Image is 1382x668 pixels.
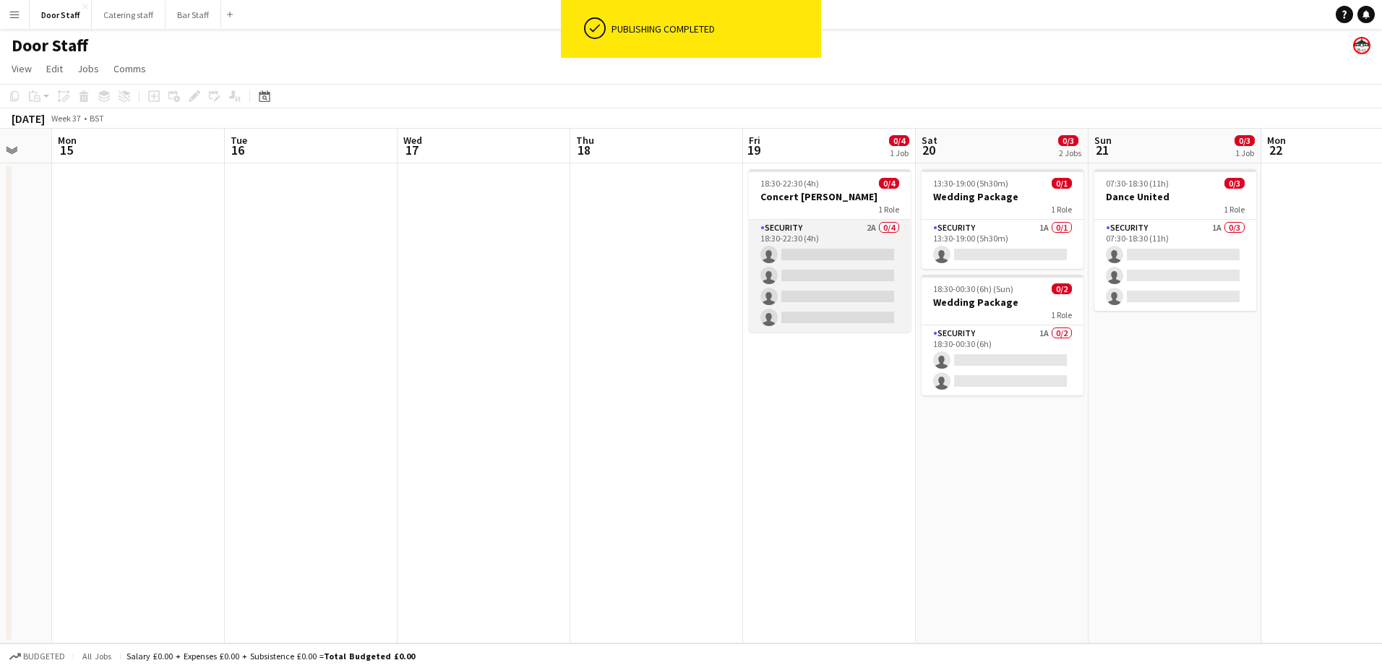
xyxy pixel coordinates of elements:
div: 1 Job [890,147,909,158]
span: 1 Role [878,204,899,215]
h3: Concert [PERSON_NAME] [749,190,911,203]
span: 1 Role [1051,204,1072,215]
span: 13:30-19:00 (5h30m) [933,178,1008,189]
div: [DATE] [12,111,45,126]
a: View [6,59,38,78]
app-job-card: 07:30-18:30 (11h)0/3Dance United1 RoleSecurity1A0/307:30-18:30 (11h) [1094,169,1256,311]
span: 22 [1265,142,1286,158]
span: Jobs [77,62,99,75]
span: Sat [922,134,937,147]
span: Wed [403,134,422,147]
a: Jobs [72,59,105,78]
span: Mon [1267,134,1286,147]
app-card-role: Security1A0/113:30-19:00 (5h30m) [922,220,1083,269]
h3: Dance United [1094,190,1256,203]
span: Budgeted [23,651,65,661]
span: All jobs [80,651,114,661]
app-card-role: Security1A0/307:30-18:30 (11h) [1094,220,1256,311]
h3: Wedding Package [922,190,1083,203]
span: 0/2 [1052,283,1072,294]
span: Comms [113,62,146,75]
span: 0/3 [1058,135,1078,146]
span: 18 [574,142,594,158]
span: View [12,62,32,75]
span: 0/1 [1052,178,1072,189]
button: Bar Staff [166,1,221,29]
span: 21 [1092,142,1112,158]
a: Comms [108,59,152,78]
span: 0/3 [1224,178,1245,189]
span: 20 [919,142,937,158]
div: Salary £0.00 + Expenses £0.00 + Subsistence £0.00 = [126,651,415,661]
span: 17 [401,142,422,158]
span: Tue [231,134,247,147]
span: 07:30-18:30 (11h) [1106,178,1169,189]
span: 18:30-22:30 (4h) [760,178,819,189]
div: Publishing completed [611,22,815,35]
span: 19 [747,142,760,158]
span: 15 [56,142,77,158]
app-job-card: 13:30-19:00 (5h30m)0/1Wedding Package1 RoleSecurity1A0/113:30-19:00 (5h30m) [922,169,1083,269]
h1: Door Staff [12,35,88,56]
button: Budgeted [7,648,67,664]
app-job-card: 18:30-22:30 (4h)0/4Concert [PERSON_NAME]1 RoleSecurity2A0/418:30-22:30 (4h) [749,169,911,332]
span: Total Budgeted £0.00 [324,651,415,661]
app-card-role: Security1A0/218:30-00:30 (6h) [922,325,1083,395]
span: Fri [749,134,760,147]
div: 1 Job [1235,147,1254,158]
span: 16 [228,142,247,158]
button: Catering staff [92,1,166,29]
div: 2 Jobs [1059,147,1081,158]
a: Edit [40,59,69,78]
app-card-role: Security2A0/418:30-22:30 (4h) [749,220,911,332]
h3: Wedding Package [922,296,1083,309]
span: 1 Role [1051,309,1072,320]
span: 1 Role [1224,204,1245,215]
span: 0/3 [1235,135,1255,146]
button: Door Staff [30,1,92,29]
span: 0/4 [879,178,899,189]
span: Sun [1094,134,1112,147]
span: Edit [46,62,63,75]
span: 0/4 [889,135,909,146]
div: BST [90,113,104,124]
app-job-card: 18:30-00:30 (6h) (Sun)0/2Wedding Package1 RoleSecurity1A0/218:30-00:30 (6h) [922,275,1083,395]
span: Thu [576,134,594,147]
span: 18:30-00:30 (6h) (Sun) [933,283,1013,294]
span: Mon [58,134,77,147]
span: Week 37 [48,113,84,124]
app-user-avatar: Beach Ballroom [1353,37,1370,54]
